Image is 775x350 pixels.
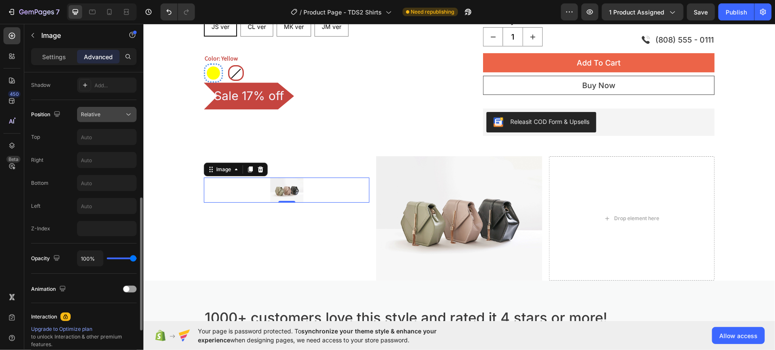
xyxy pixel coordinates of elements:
div: Add To Cart [434,33,478,45]
p: (808) 555 - 0111 [512,10,570,22]
span: Allow access [719,331,758,340]
button: Allow access [712,327,765,344]
button: Releasit COD Form & Upsells [343,88,453,109]
img: image_demo.jpg [127,154,160,178]
button: 7 [3,3,63,20]
div: Add... [94,82,134,89]
button: decrement [340,4,359,22]
span: 1 product assigned [609,8,664,17]
p: 7 [56,7,60,17]
p: Image [41,30,114,40]
div: to unlock Interaction & other premium features. [31,325,137,348]
img: image_demo.jpg [233,132,398,257]
div: Beta [6,156,20,163]
div: Buy Now [439,56,472,67]
span: / [300,8,302,17]
input: quantity [359,4,380,22]
input: Auto [77,251,103,266]
span: Product Page - TDS2 Shirts [304,8,382,17]
button: Relative [77,107,137,122]
div: Right [31,156,43,164]
p: 1000+ customers love this style and rated it 4 stars or more! [61,285,570,303]
div: Publish [726,8,747,17]
div: Bottom [31,179,49,187]
p: Advanced [84,52,113,61]
div: Top [31,133,40,141]
div: Opacity [31,253,62,264]
div: Position [31,109,62,120]
span: Relative [81,111,100,118]
div: Shadow [31,81,51,89]
div: Image [71,142,89,149]
input: Auto [77,129,136,145]
div: Left [31,202,40,210]
input: Auto [77,152,136,168]
div: Drop element here [471,191,516,198]
span: Need republishing [411,8,455,16]
div: Undo/Redo [160,3,195,20]
button: Buy Now [340,52,571,71]
iframe: Design area [143,24,775,321]
div: Releasit COD Form & Upsells [367,93,446,102]
button: increment [380,4,399,22]
img: Alt Image [498,11,508,21]
pre: Sale 17% off [60,59,151,86]
button: Save [687,3,715,20]
span: Save [694,9,708,16]
div: Animation [31,284,68,295]
button: 1 product assigned [602,3,683,20]
legend: Color: Yellow [60,30,95,40]
div: 450 [8,91,20,98]
button: Add To Cart [340,29,571,49]
div: Upgrade to Optimize plan [31,325,137,333]
p: Settings [42,52,66,61]
img: CKKYs5695_ICEAE=.webp [350,93,360,103]
input: Auto [77,175,136,191]
span: synchronize your theme style & enhance your experience [198,327,437,344]
div: Z-Index [31,225,50,232]
span: Your page is password protected. To when designing pages, we need access to your store password. [198,327,470,344]
input: Auto [77,198,136,214]
button: Publish [718,3,754,20]
div: Interaction [31,313,57,321]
